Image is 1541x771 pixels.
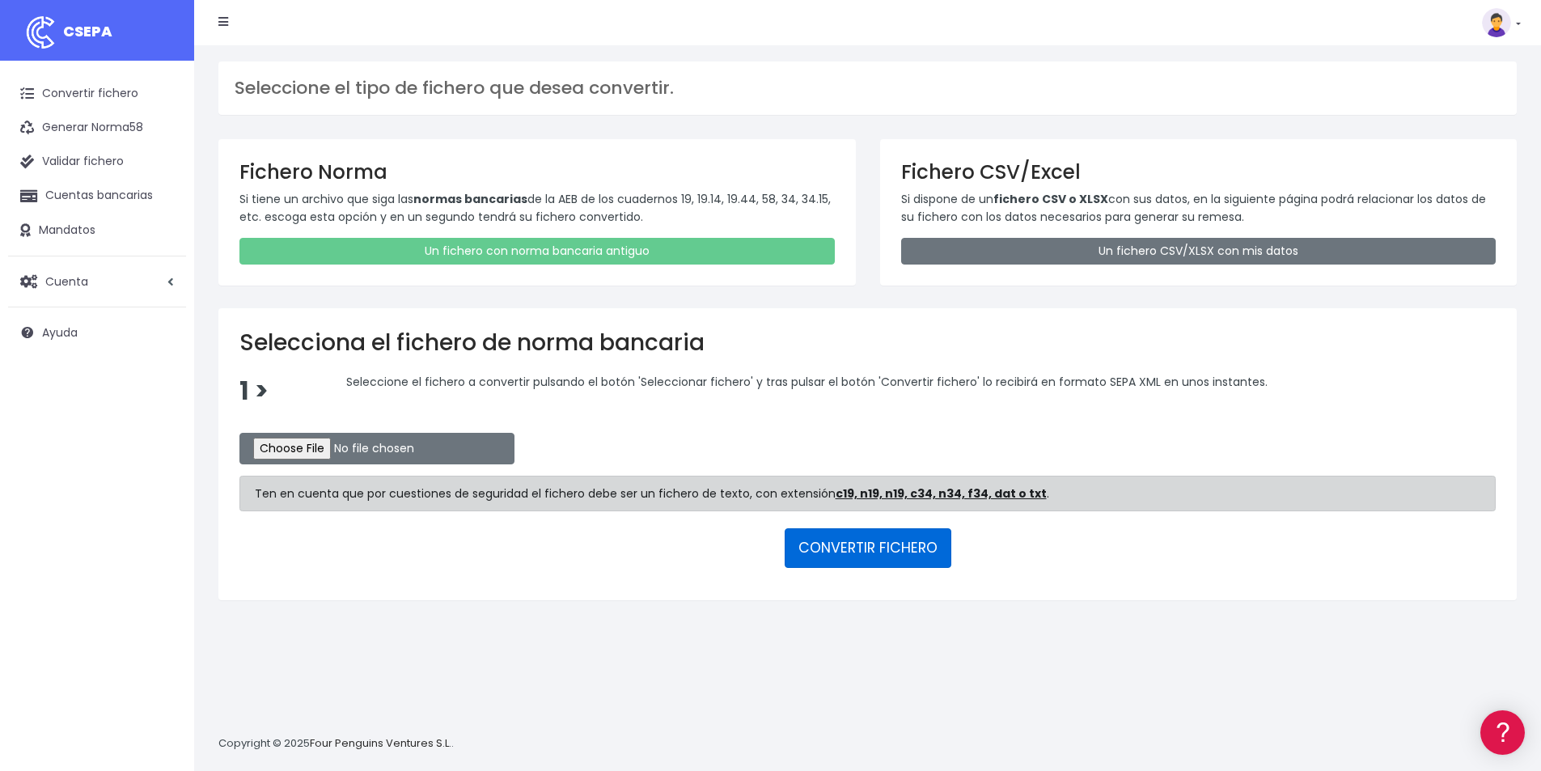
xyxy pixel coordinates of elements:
strong: fichero CSV o XLSX [993,191,1108,207]
button: Contáctanos [16,433,307,461]
p: Si tiene un archivo que siga las de la AEB de los cuadernos 19, 19.14, 19.44, 58, 34, 34.15, etc.... [239,190,835,227]
span: 1 > [239,374,269,409]
a: Ayuda [8,316,186,349]
span: Cuenta [45,273,88,289]
a: General [16,347,307,372]
h3: Fichero Norma [239,160,835,184]
a: Perfiles de empresas [16,280,307,305]
a: Validar fichero [8,145,186,179]
div: Convertir ficheros [16,179,307,194]
img: profile [1482,8,1511,37]
strong: c19, n19, n19, c34, n34, f34, dat o txt [836,485,1047,502]
a: Mandatos [8,214,186,248]
span: Ayuda [42,324,78,341]
a: Un fichero CSV/XLSX con mis datos [901,238,1497,265]
div: Ten en cuenta que por cuestiones de seguridad el fichero debe ser un fichero de texto, con extens... [239,476,1496,511]
a: Un fichero con norma bancaria antiguo [239,238,835,265]
a: Convertir fichero [8,77,186,111]
img: logo [20,12,61,53]
span: CSEPA [63,21,112,41]
h3: Fichero CSV/Excel [901,160,1497,184]
a: Formatos [16,205,307,230]
strong: normas bancarias [413,191,527,207]
a: Videotutoriales [16,255,307,280]
a: POWERED BY ENCHANT [222,466,311,481]
h2: Selecciona el fichero de norma bancaria [239,329,1496,357]
h3: Seleccione el tipo de fichero que desea convertir. [235,78,1501,99]
p: Si dispone de un con sus datos, en la siguiente página podrá relacionar los datos de su fichero c... [901,190,1497,227]
a: Generar Norma58 [8,111,186,145]
div: Programadores [16,388,307,404]
span: Seleccione el fichero a convertir pulsando el botón 'Seleccionar fichero' y tras pulsar el botón ... [346,374,1268,390]
a: API [16,413,307,438]
a: Four Penguins Ventures S.L. [310,735,451,751]
a: Cuentas bancarias [8,179,186,213]
p: Copyright © 2025 . [218,735,454,752]
div: Información general [16,112,307,128]
a: Problemas habituales [16,230,307,255]
a: Cuenta [8,265,186,299]
a: Información general [16,138,307,163]
button: CONVERTIR FICHERO [785,528,951,567]
div: Facturación [16,321,307,337]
